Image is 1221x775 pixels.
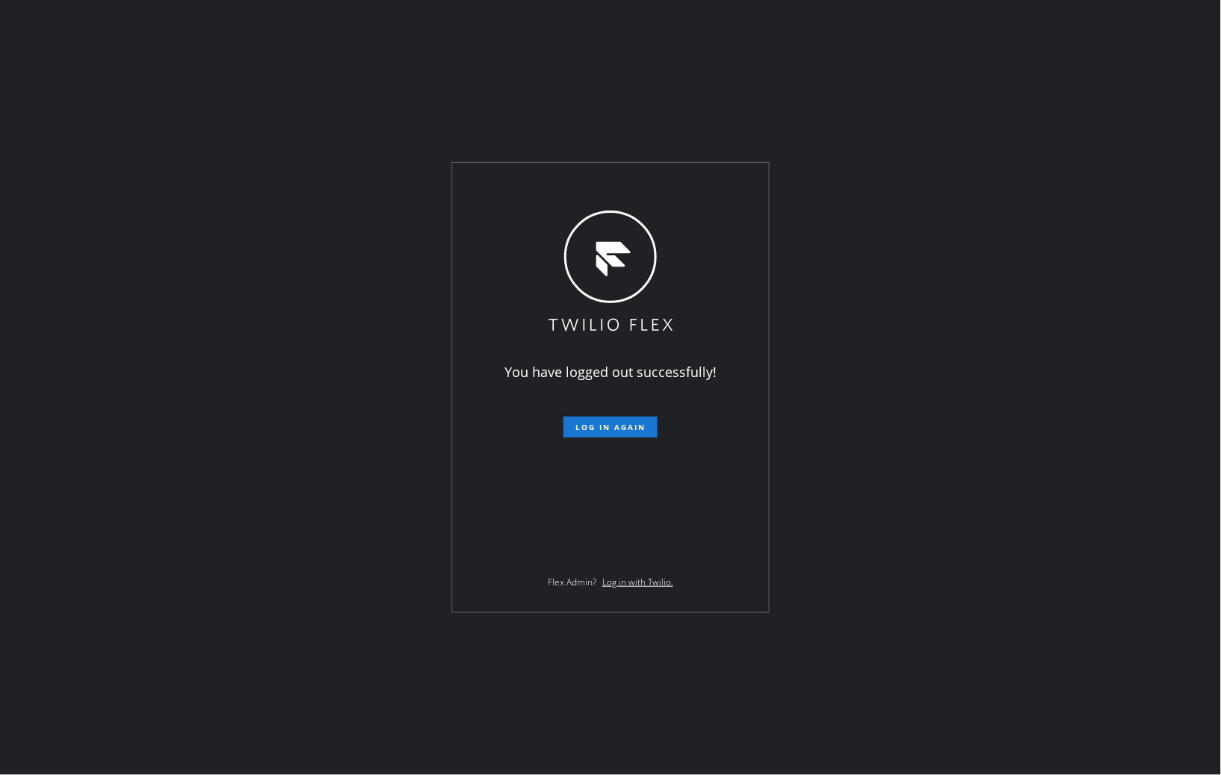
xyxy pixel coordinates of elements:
a: Log in with Twilio. [602,576,673,588]
span: Flex Admin? [548,576,596,588]
span: Log in again [575,422,646,432]
button: Log in again [563,417,658,438]
span: You have logged out successfully! [505,363,716,381]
